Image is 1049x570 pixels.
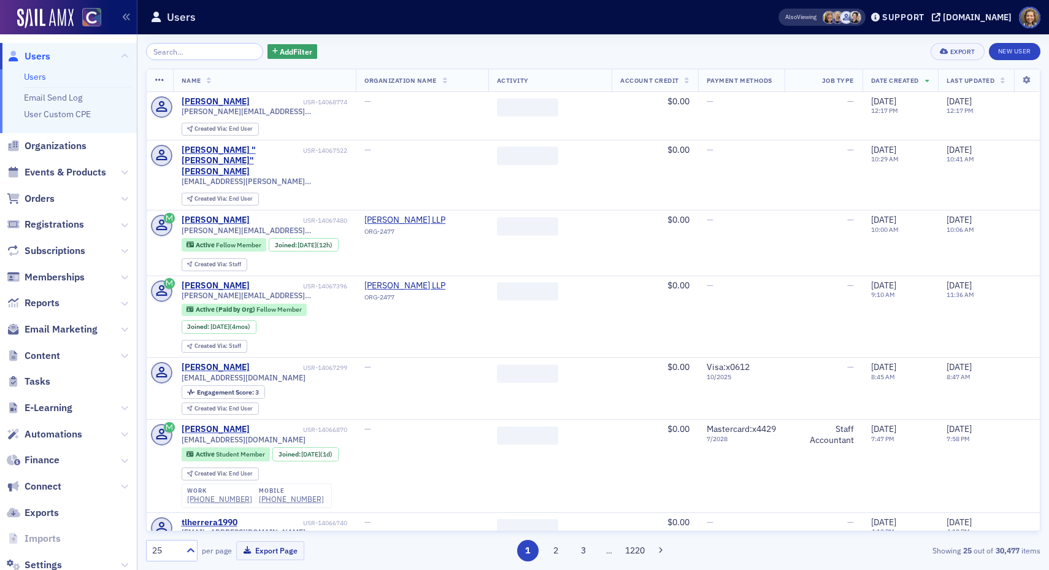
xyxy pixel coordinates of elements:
span: Fellow Member [216,241,261,249]
span: — [707,144,713,155]
a: Registrations [7,218,84,231]
a: Organizations [7,139,86,153]
span: — [707,517,713,528]
a: Content [7,349,60,363]
span: [DATE] [947,423,972,434]
span: ‌ [497,364,558,383]
a: Users [24,71,46,82]
a: Connect [7,480,61,493]
div: [PERSON_NAME] [182,96,250,107]
span: — [364,96,371,107]
span: [DATE] [947,517,972,528]
a: tlherrera1990 [182,517,237,528]
span: [DATE] [947,280,972,291]
span: [DATE] [871,96,896,107]
span: — [707,96,713,107]
div: USR-14067299 [252,364,347,372]
a: [PERSON_NAME] [182,280,250,291]
a: E-Learning [7,401,72,415]
a: Events & Products [7,166,106,179]
span: Finance [25,453,60,467]
a: Users [7,50,50,63]
time: 8:47 AM [947,372,970,381]
a: View Homepage [74,8,101,29]
span: Exports [25,506,59,520]
div: [PERSON_NAME] "[PERSON_NAME]" [PERSON_NAME] [182,145,301,177]
span: — [364,423,371,434]
div: mobile [259,487,324,495]
div: Created Via: Staff [182,258,247,271]
div: End User [194,126,253,133]
span: ‌ [497,147,558,165]
span: — [847,280,854,291]
span: [DATE] [947,96,972,107]
a: Active Fellow Member [186,241,261,249]
span: ‌ [497,217,558,236]
span: Student Member [216,450,265,458]
span: [DATE] [301,450,320,458]
span: [DATE] [871,214,896,225]
h1: Users [167,10,196,25]
time: 4:12 PM [871,527,894,536]
span: [DATE] [871,423,896,434]
button: 2 [545,540,566,561]
div: Created Via: End User [182,123,259,136]
div: End User [194,406,253,412]
span: Active (Paid by Org) [196,305,256,314]
time: 10:00 AM [871,225,899,234]
strong: 25 [961,545,974,556]
div: (1d) [301,450,332,458]
span: Lauren Standiford [823,11,836,24]
div: Export [950,48,975,55]
time: 10:29 AM [871,155,899,163]
span: $0.00 [667,361,690,372]
span: Payment Methods [707,76,772,85]
span: Events & Products [25,166,106,179]
span: Organization Name [364,76,437,85]
div: USR-14066740 [239,519,347,527]
div: [PERSON_NAME] [182,362,250,373]
span: Visa : x0612 [707,361,750,372]
div: Showing out of items [751,545,1040,556]
span: Created Via : [194,469,229,477]
span: [DATE] [298,241,317,249]
span: Crowe LLP [364,215,476,226]
span: Profile [1019,7,1040,28]
div: USR-14068774 [252,98,347,106]
span: — [707,280,713,291]
time: 11:36 AM [947,290,974,299]
span: — [847,361,854,372]
span: [EMAIL_ADDRESS][DOMAIN_NAME] [182,373,305,382]
div: Active (Paid by Org): Active (Paid by Org): Fellow Member [182,304,307,316]
span: $0.00 [667,214,690,225]
input: Search… [146,43,263,60]
div: [PERSON_NAME] [182,424,250,435]
span: — [847,144,854,155]
span: Active [196,241,216,249]
div: [DOMAIN_NAME] [943,12,1012,23]
button: 3 [573,540,594,561]
span: [EMAIL_ADDRESS][DOMAIN_NAME] [182,528,305,537]
span: … [601,545,618,556]
div: Created Via: End User [182,468,259,480]
time: 7:47 PM [871,434,894,443]
span: 10 / 2025 [707,373,776,381]
span: [DATE] [871,144,896,155]
span: Name [182,76,201,85]
div: Staff [194,261,241,268]
span: ‌ [497,98,558,117]
span: ‌ [497,282,558,301]
span: Activity [497,76,529,85]
a: [PERSON_NAME] [182,215,250,226]
button: Export [931,43,984,60]
img: SailAMX [17,9,74,28]
span: — [364,144,371,155]
div: 3 [197,389,259,396]
div: Created Via: End User [182,193,259,206]
time: 7:58 PM [947,434,970,443]
span: Last Updated [947,76,994,85]
span: Joined : [279,450,302,458]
